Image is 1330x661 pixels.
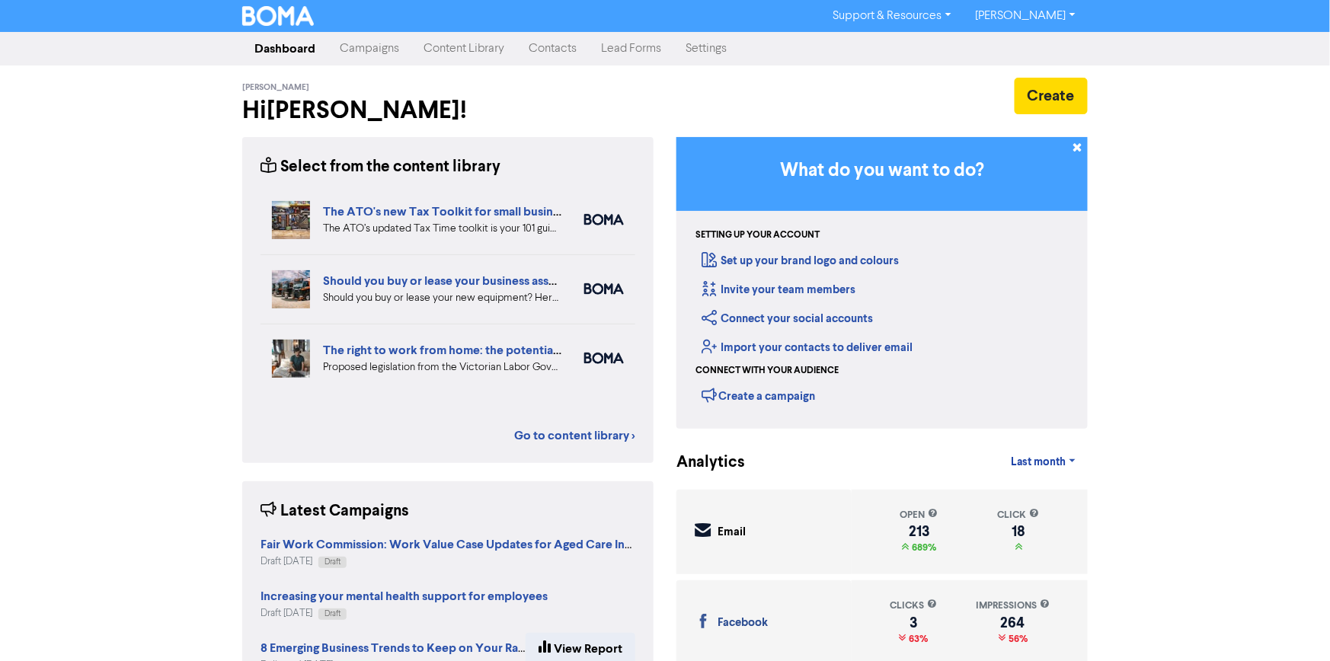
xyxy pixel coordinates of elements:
img: boma_accounting [584,283,624,295]
span: 56% [1005,633,1028,645]
a: 8 Emerging Business Trends to Keep on Your Radar [261,643,536,655]
a: Import your contacts to deliver email [702,340,913,355]
div: 213 [900,525,938,538]
a: [PERSON_NAME] [964,4,1088,28]
h2: Hi [PERSON_NAME] ! [242,96,654,125]
div: The ATO’s updated Tax Time toolkit is your 101 guide to business taxes. We’ve summarised the key ... [323,221,561,237]
a: Dashboard [242,34,328,64]
div: Getting Started in BOMA [676,137,1088,429]
button: Create [1015,78,1088,114]
div: Latest Campaigns [261,500,409,523]
a: Increasing your mental health support for employees [261,591,548,603]
a: Lead Forms [589,34,673,64]
div: 18 [998,525,1040,538]
div: open [900,508,938,522]
a: Go to content library > [514,426,635,445]
a: Support & Resources [821,4,964,28]
div: Email [718,524,746,541]
strong: 8 Emerging Business Trends to Keep on Your Radar [261,640,536,656]
span: [PERSON_NAME] [242,82,309,93]
img: boma [584,353,624,364]
div: 264 [976,617,1050,629]
div: 3 [890,617,937,629]
div: Connect with your audience [695,364,839,378]
img: boma [584,214,624,225]
a: Last month [999,447,1088,477]
a: Settings [673,34,739,64]
div: Should you buy or lease your new equipment? Here are some pros and cons of each. We also can revi... [323,290,561,306]
div: Select from the content library [261,155,500,179]
div: Draft [DATE] [261,606,548,621]
a: Invite your team members [702,283,855,297]
span: 63% [906,633,929,645]
div: Analytics [676,451,726,474]
a: Set up your brand logo and colours [702,254,899,268]
a: Content Library [411,34,516,64]
div: clicks [890,599,937,613]
a: Connect your social accounts [702,311,873,326]
div: Setting up your account [695,228,820,242]
img: BOMA Logo [242,6,314,26]
a: The ATO's new Tax Toolkit for small business owners [323,204,614,219]
a: The right to work from home: the potential impact for your employees and business [323,343,778,358]
iframe: Chat Widget [1254,588,1330,661]
a: Fair Work Commission: Work Value Case Updates for Aged Care Industry [261,539,660,551]
strong: Fair Work Commission: Work Value Case Updates for Aged Care Industry [261,537,660,552]
span: Draft [325,558,340,566]
div: Draft [DATE] [261,554,635,569]
div: impressions [976,599,1050,613]
strong: Increasing your mental health support for employees [261,589,548,604]
div: Create a campaign [702,384,815,407]
div: click [998,508,1040,522]
h3: What do you want to do? [699,160,1065,182]
div: Facebook [718,615,768,632]
a: Should you buy or lease your business assets? [323,273,571,289]
span: 689% [910,541,937,554]
div: Proposed legislation from the Victorian Labor Government could offer your employees the right to ... [323,359,561,375]
span: Last month [1012,455,1066,469]
span: Draft [325,610,340,618]
a: Contacts [516,34,589,64]
a: Campaigns [328,34,411,64]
